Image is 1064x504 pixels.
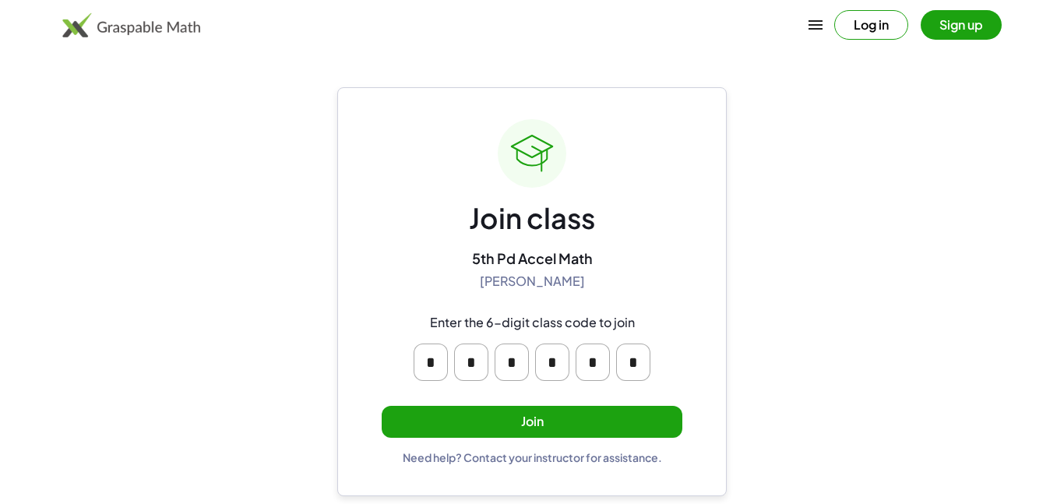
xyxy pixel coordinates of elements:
[469,200,595,237] div: Join class
[480,273,585,290] div: [PERSON_NAME]
[834,10,908,40] button: Log in
[382,406,682,438] button: Join
[921,10,1002,40] button: Sign up
[472,249,593,267] div: 5th Pd Accel Math
[403,450,662,464] div: Need help? Contact your instructor for assistance.
[430,315,635,331] div: Enter the 6-digit class code to join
